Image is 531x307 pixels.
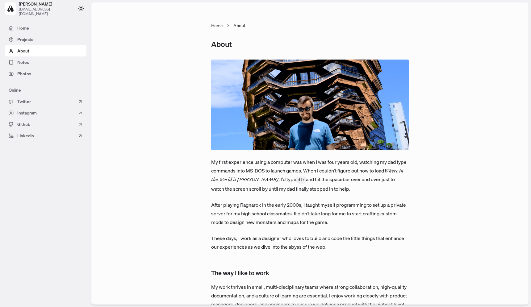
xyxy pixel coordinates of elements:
[5,1,76,16] a: [PERSON_NAME][EMAIL_ADDRESS][DOMAIN_NAME]
[17,110,37,116] span: Instagram
[5,56,86,68] a: Notes
[17,70,31,77] span: Photos
[5,68,86,79] a: Photos
[5,107,86,118] a: Instagram
[5,34,86,45] a: Projects
[5,96,86,107] a: Twitter
[296,176,306,184] code: dir
[19,7,72,16] span: [EMAIL_ADDRESS][DOMAIN_NAME]
[5,22,86,34] a: Home
[211,201,409,226] p: After playing Ragnarok in the early 2000s, I taught myself programming to set up a private server...
[17,59,29,65] span: Notes
[233,22,245,29] span: About
[5,130,86,141] a: Linkedin
[211,60,409,150] img: Image
[211,22,223,29] a: Home
[17,98,31,105] span: Twitter
[17,121,30,127] span: Github
[5,84,86,96] div: Online
[19,1,72,7] span: [PERSON_NAME]
[17,48,29,54] span: About
[211,234,409,251] p: These days, I work as a designer who loves to build and code the little things that enhance our e...
[5,45,86,56] a: About
[5,118,86,130] a: Github
[17,36,33,43] span: Projects
[211,22,409,29] nav: breadcrumb
[17,25,29,31] span: Home
[211,268,409,278] h2: The way I like to work
[211,158,409,193] p: My first experience using a computer was when I was four years old, watching my dad type commands...
[17,132,34,139] span: Linkedin
[211,39,409,50] h1: About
